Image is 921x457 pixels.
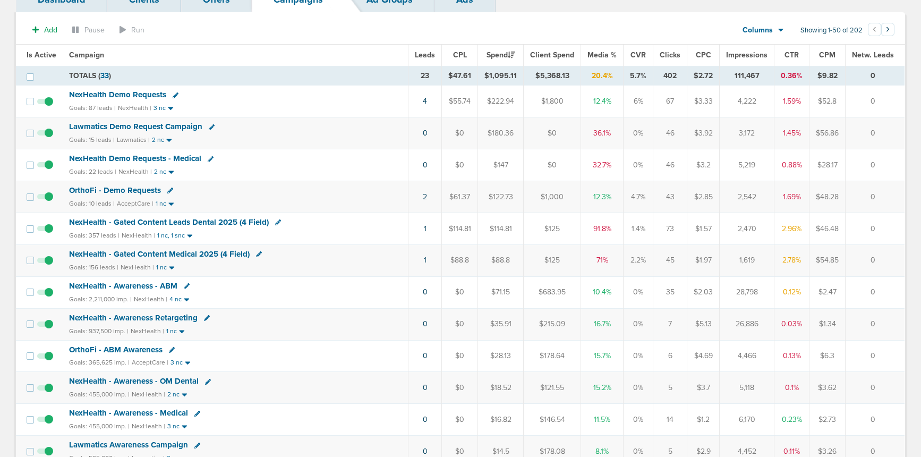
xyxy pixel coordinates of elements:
[63,66,408,86] td: TOTALS ( )
[624,213,653,244] td: 1.4%
[653,86,687,117] td: 67
[69,122,202,131] span: Lawmatics Demo Request Campaign
[524,66,581,86] td: $5,368.13
[624,149,653,181] td: 0%
[132,391,165,398] small: NexHealth |
[423,383,428,392] a: 0
[118,168,152,175] small: NexHealth |
[478,117,524,149] td: $180.36
[69,327,129,335] small: Goals: 937,500 imp. |
[774,86,809,117] td: 1.59%
[27,22,63,38] button: Add
[408,66,442,86] td: 23
[846,404,905,436] td: 0
[809,404,846,436] td: $2.73
[442,117,478,149] td: $0
[69,295,132,303] small: Goals: 2,211,000 imp. |
[442,244,478,276] td: $88.8
[846,244,905,276] td: 0
[117,200,153,207] small: AcceptCare |
[809,276,846,308] td: $2.47
[581,276,624,308] td: 10.4%
[809,340,846,372] td: $6.3
[653,66,687,86] td: 402
[720,404,774,436] td: 6,170
[687,244,720,276] td: $1.97
[687,308,720,340] td: $5.13
[69,281,177,291] span: NexHealth - Awareness - ABM
[687,117,720,149] td: $3.92
[442,181,478,213] td: $61.37
[774,181,809,213] td: 1.69%
[424,224,427,233] a: 1
[132,359,168,366] small: AcceptCare |
[653,117,687,149] td: 46
[581,340,624,372] td: 15.7%
[442,213,478,244] td: $114.81
[581,149,624,181] td: 32.7%
[846,181,905,213] td: 0
[524,213,581,244] td: $125
[581,244,624,276] td: 71%
[846,213,905,244] td: 0
[423,97,427,106] a: 4
[69,264,118,272] small: Goals: 156 leads |
[152,136,164,144] small: 2 nc
[156,200,166,208] small: 1 nc
[44,26,57,35] span: Add
[743,25,773,36] span: Columns
[524,149,581,181] td: $0
[774,372,809,404] td: 0.1%
[423,129,428,138] a: 0
[726,50,767,60] span: Impressions
[131,327,164,335] small: NexHealth |
[524,340,581,372] td: $178.64
[69,232,120,240] small: Goals: 357 leads |
[69,50,104,60] span: Campaign
[687,213,720,244] td: $1.57
[653,181,687,213] td: 43
[720,117,774,149] td: 3,172
[27,50,56,60] span: Is Active
[167,422,180,430] small: 3 nc
[581,404,624,436] td: 11.5%
[868,24,894,37] ul: Pagination
[122,232,155,239] small: NexHealth |
[134,295,167,303] small: NexHealth |
[653,404,687,436] td: 14
[167,391,180,399] small: 2 nc
[653,276,687,308] td: 35
[524,181,581,213] td: $1,000
[478,66,524,86] td: $1,095.11
[720,244,774,276] td: 1,619
[720,340,774,372] td: 4,466
[478,149,524,181] td: $147
[846,372,905,404] td: 0
[170,359,183,367] small: 3 nc
[846,276,905,308] td: 0
[69,422,130,430] small: Goals: 455,000 imp. |
[720,276,774,308] td: 28,798
[630,50,646,60] span: CVR
[846,66,905,86] td: 0
[653,213,687,244] td: 73
[581,372,624,404] td: 15.2%
[720,372,774,404] td: 5,118
[624,340,653,372] td: 0%
[69,391,130,399] small: Goals: 455,000 imp. |
[774,276,809,308] td: 0.12%
[69,104,116,112] small: Goals: 87 leads |
[524,372,581,404] td: $121.55
[581,117,624,149] td: 36.1%
[100,71,109,80] span: 33
[587,50,617,60] span: Media %
[809,86,846,117] td: $52.8
[624,404,653,436] td: 0%
[478,340,524,372] td: $28.13
[153,104,166,112] small: 3 nc
[478,244,524,276] td: $88.8
[581,213,624,244] td: 91.8%
[653,308,687,340] td: 7
[415,50,435,60] span: Leads
[423,319,428,328] a: 0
